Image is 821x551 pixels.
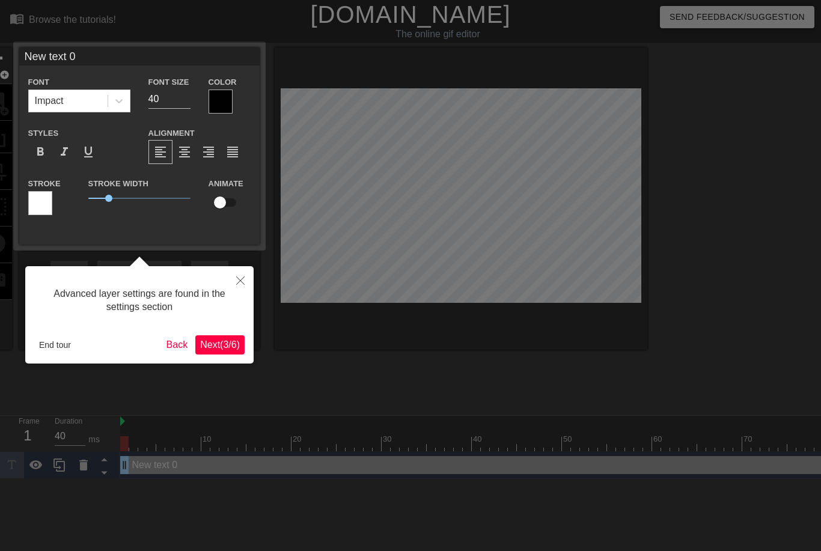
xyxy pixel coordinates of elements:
[34,336,76,354] button: End tour
[227,266,254,294] button: Close
[200,339,240,350] span: Next ( 3 / 6 )
[162,335,193,355] button: Back
[195,335,245,355] button: Next
[34,275,245,326] div: Advanced layer settings are found in the settings section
